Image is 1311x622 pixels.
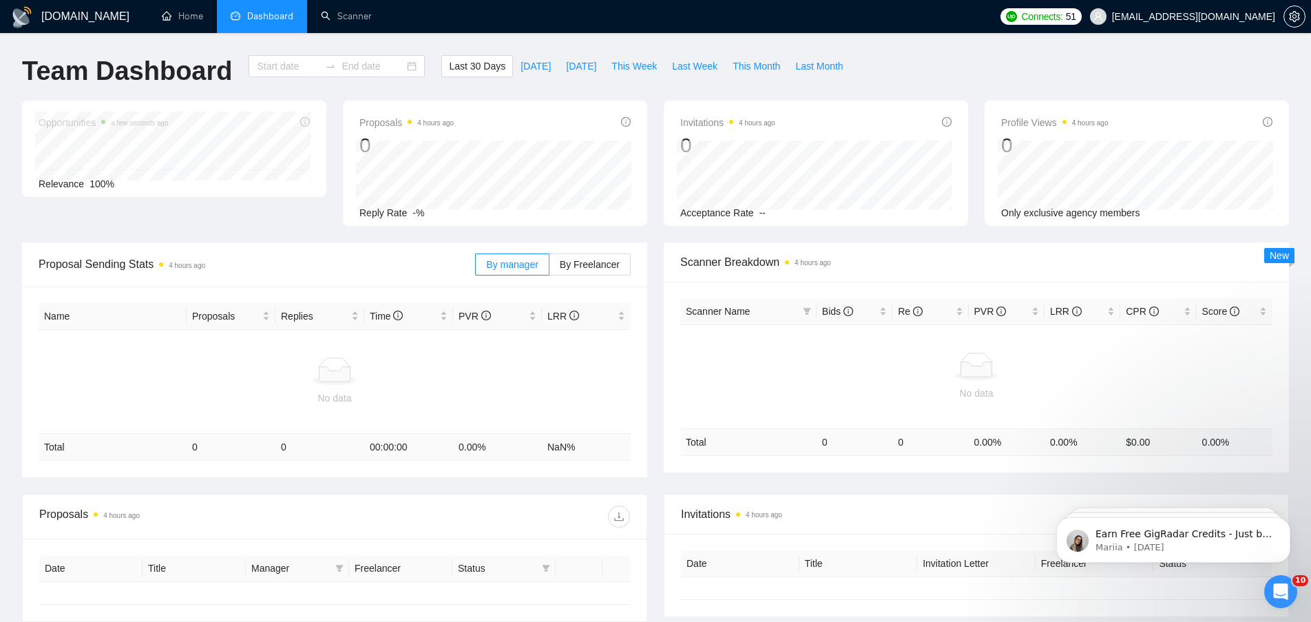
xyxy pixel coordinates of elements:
time: 4 hours ago [417,119,454,127]
td: 0.00 % [1045,428,1120,455]
div: 0 [359,132,454,158]
span: info-circle [1072,307,1082,316]
span: Score [1202,306,1239,317]
button: [DATE] [558,55,604,77]
span: filter [542,564,550,572]
span: Replies [281,309,348,324]
span: Status [458,561,536,576]
button: [DATE] [513,55,558,77]
button: Last 30 Days [441,55,513,77]
th: Replies [275,303,364,330]
h1: Team Dashboard [22,55,232,87]
span: info-circle [843,307,853,316]
span: PVR [974,306,1007,317]
span: info-circle [913,307,923,316]
span: Last Week [672,59,717,74]
span: Proposal Sending Stats [39,256,475,273]
span: info-circle [942,117,952,127]
span: info-circle [1149,307,1159,316]
td: NaN % [542,434,631,461]
span: filter [539,558,553,579]
span: This Month [733,59,780,74]
div: No data [44,391,625,406]
a: searchScanner [321,10,372,22]
a: setting [1283,11,1305,22]
th: Title [799,550,918,577]
span: info-circle [1230,307,1239,316]
span: dashboard [231,11,240,21]
div: Proposals [39,506,335,528]
span: Proposals [359,114,454,131]
th: Title [143,555,246,582]
td: 0 [187,434,275,461]
span: Proposals [192,309,260,324]
span: By Freelancer [560,259,620,270]
th: Name [39,303,187,330]
span: [DATE] [521,59,551,74]
span: info-circle [996,307,1006,316]
th: Proposals [187,303,275,330]
span: Relevance [39,178,84,189]
time: 4 hours ago [795,259,831,267]
th: Date [39,555,143,582]
iframe: Intercom notifications message [1036,488,1311,585]
span: Invitations [681,506,1272,523]
button: Last Month [788,55,850,77]
img: logo [11,6,33,28]
td: 0 [275,434,364,461]
span: 100% [90,178,114,189]
span: filter [800,301,814,322]
th: Date [681,550,799,577]
button: This Month [725,55,788,77]
button: download [608,506,630,528]
span: Reply Rate [359,207,407,218]
span: setting [1284,11,1305,22]
span: info-circle [1263,117,1272,127]
span: info-circle [393,311,403,320]
div: No data [686,386,1267,401]
time: 4 hours ago [739,119,775,127]
span: Only exclusive agency members [1001,207,1140,218]
input: End date [342,59,404,74]
time: 4 hours ago [169,262,205,269]
div: 0 [1001,132,1109,158]
span: Last 30 Days [449,59,505,74]
span: Last Month [795,59,843,74]
span: Invitations [680,114,775,131]
span: user [1093,12,1103,21]
span: By manager [486,259,538,270]
time: 4 hours ago [1072,119,1109,127]
span: to [325,61,336,72]
span: This Week [611,59,657,74]
span: Bids [822,306,853,317]
span: PVR [459,311,491,322]
td: 0.00 % [453,434,542,461]
td: 0 [817,428,892,455]
span: [DATE] [566,59,596,74]
input: Start date [257,59,319,74]
span: -% [412,207,424,218]
td: 0 [892,428,968,455]
td: 0.00 % [969,428,1045,455]
td: 00:00:00 [364,434,453,461]
span: CPR [1126,306,1158,317]
span: info-circle [481,311,491,320]
span: Profile Views [1001,114,1109,131]
span: Acceptance Rate [680,207,754,218]
span: LRR [1050,306,1082,317]
button: This Week [604,55,664,77]
th: Manager [246,555,349,582]
span: info-circle [621,117,631,127]
button: setting [1283,6,1305,28]
span: download [609,511,629,522]
td: Total [680,428,817,455]
span: filter [803,307,811,315]
span: info-circle [569,311,579,320]
td: 0.00 % [1197,428,1272,455]
span: Re [898,306,923,317]
time: 4 hours ago [103,512,140,519]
